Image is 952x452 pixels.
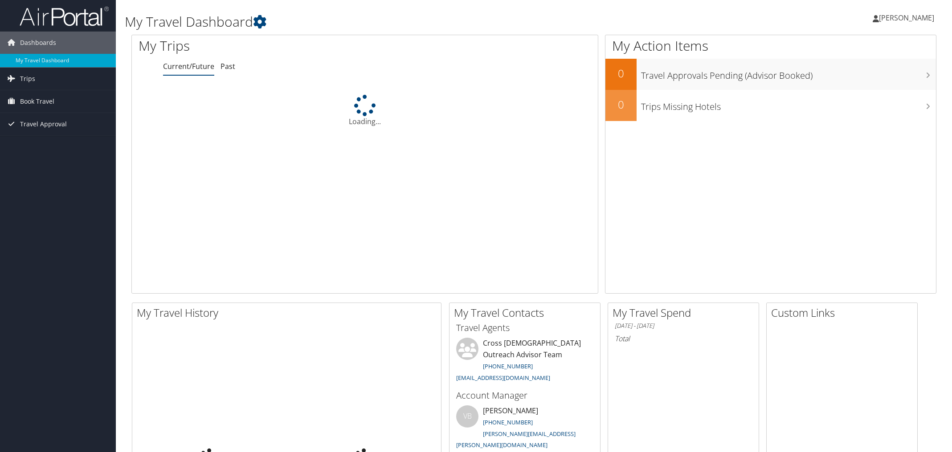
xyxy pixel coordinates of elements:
h6: Total [615,334,752,343]
div: VB [456,405,478,428]
h2: My Travel Spend [613,305,759,320]
li: Cross [DEMOGRAPHIC_DATA] Outreach Advisor Team [452,338,598,385]
h2: 0 [605,66,637,81]
a: [PERSON_NAME][EMAIL_ADDRESS][PERSON_NAME][DOMAIN_NAME] [456,430,576,449]
div: Loading... [132,95,598,127]
a: [PERSON_NAME] [873,4,943,31]
span: Book Travel [20,90,54,113]
span: Travel Approval [20,113,67,135]
h6: [DATE] - [DATE] [615,322,752,330]
h2: My Travel History [137,305,441,320]
a: Current/Future [163,61,214,71]
h2: Custom Links [771,305,917,320]
h3: Trips Missing Hotels [641,96,936,113]
h1: My Trips [139,36,397,55]
h1: My Action Items [605,36,936,55]
h3: Travel Agents [456,322,593,334]
img: airportal-logo.png [20,6,109,27]
h2: 0 [605,97,637,112]
a: 0Trips Missing Hotels [605,90,936,121]
span: Trips [20,68,35,90]
h3: Account Manager [456,389,593,402]
a: 0Travel Approvals Pending (Advisor Booked) [605,59,936,90]
span: [PERSON_NAME] [879,13,934,23]
a: Past [221,61,235,71]
h2: My Travel Contacts [454,305,600,320]
a: [EMAIL_ADDRESS][DOMAIN_NAME] [456,374,550,382]
h1: My Travel Dashboard [125,12,670,31]
a: [PHONE_NUMBER] [483,418,533,426]
span: Dashboards [20,32,56,54]
h3: Travel Approvals Pending (Advisor Booked) [641,65,936,82]
a: [PHONE_NUMBER] [483,362,533,370]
